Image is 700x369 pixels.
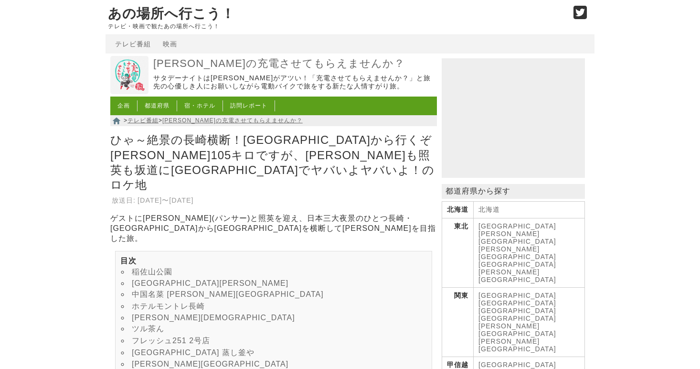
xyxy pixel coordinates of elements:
[110,115,437,126] nav: > >
[117,102,130,109] a: 企画
[478,315,556,322] a: [GEOGRAPHIC_DATA]
[132,360,288,368] a: [PERSON_NAME][GEOGRAPHIC_DATA]
[110,87,148,96] a: 出川哲朗の充電させてもらえませんか？
[132,348,255,357] a: [GEOGRAPHIC_DATA] 蒸し釜や
[115,40,151,48] a: テレビ番組
[478,292,556,299] a: [GEOGRAPHIC_DATA]
[573,11,587,20] a: Twitter (@go_thesights)
[478,307,556,315] a: [GEOGRAPHIC_DATA]
[163,40,177,48] a: 映画
[145,102,170,109] a: 都道府県
[478,222,556,230] a: [GEOGRAPHIC_DATA]
[162,117,303,124] a: [PERSON_NAME]の充電させてもらえませんか？
[478,345,556,353] a: [GEOGRAPHIC_DATA]
[110,56,148,94] img: 出川哲朗の充電させてもらえませんか？
[478,260,556,268] a: [GEOGRAPHIC_DATA]
[478,206,500,213] a: 北海道
[132,302,205,310] a: ホテルモントレ長崎
[478,268,556,283] a: [PERSON_NAME][GEOGRAPHIC_DATA]
[110,130,437,195] h1: ひゃ～絶景の長崎横断！[GEOGRAPHIC_DATA]から行くぞ[PERSON_NAME]105キロですが、[PERSON_NAME]も照英も坂道に[GEOGRAPHIC_DATA]でヤバいよ...
[132,314,295,322] a: [PERSON_NAME][DEMOGRAPHIC_DATA]
[108,6,235,21] a: あの場所へ行こう！
[442,58,585,178] iframe: Advertisement
[153,74,435,91] p: サタデーナイトは[PERSON_NAME]がアツい！「充電させてもらえませんか？」と旅先の心優しき人にお願いしながら電動バイクで旅をする新たな人情すがり旅。
[108,23,563,30] p: テレビ・映画で観たあの場所へ行こう！
[110,214,437,244] p: ゲストに[PERSON_NAME](パンサー)と照英を迎え、日本三大夜景のひとつ長崎・[GEOGRAPHIC_DATA]から[GEOGRAPHIC_DATA]を横断して[PERSON_NAME]...
[132,290,324,298] a: 中国名菜 [PERSON_NAME][GEOGRAPHIC_DATA]
[478,299,556,307] a: [GEOGRAPHIC_DATA]
[127,117,159,124] a: テレビ番組
[442,184,585,199] p: 都道府県から探す
[478,230,556,245] a: [PERSON_NAME][GEOGRAPHIC_DATA]
[153,57,435,71] a: [PERSON_NAME]の充電させてもらえませんか？
[478,245,556,260] a: [PERSON_NAME][GEOGRAPHIC_DATA]
[442,288,474,357] th: 関東
[478,322,556,337] a: [PERSON_NAME][GEOGRAPHIC_DATA]
[442,202,474,218] th: 北海道
[478,337,540,345] a: [PERSON_NAME]
[111,195,136,206] th: 放送日:
[442,218,474,288] th: 東北
[137,195,194,206] td: [DATE]〜[DATE]
[184,102,215,109] a: 宿・ホテル
[132,336,210,345] a: フレッシュ251 2号店
[230,102,267,109] a: 訪問レポート
[132,325,164,333] a: ツル茶ん
[478,361,556,369] a: [GEOGRAPHIC_DATA]
[132,268,172,276] a: 稲佐山公園
[132,279,288,287] a: [GEOGRAPHIC_DATA][PERSON_NAME]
